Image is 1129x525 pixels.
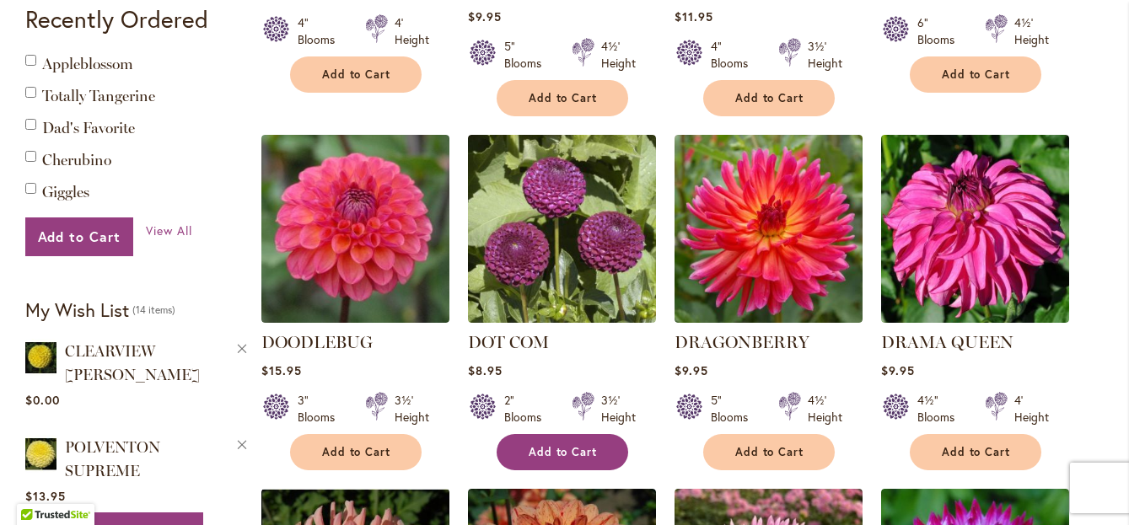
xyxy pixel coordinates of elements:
[25,297,129,322] strong: My Wish List
[1014,392,1049,426] div: 4' Height
[703,434,835,470] button: Add to Cart
[468,332,549,352] a: DOT COM
[497,80,628,116] button: Add to Cart
[395,392,429,426] div: 3½' Height
[917,14,965,48] div: 6" Blooms
[917,392,965,426] div: 4½" Blooms
[881,362,915,378] span: $9.95
[808,392,842,426] div: 4½' Height
[42,151,111,169] a: Cherubino
[735,91,804,105] span: Add to Cart
[504,392,551,426] div: 2" Blooms
[65,438,160,480] a: POLVENTON SUPREME
[703,80,835,116] button: Add to Cart
[25,339,57,377] img: CLEARVIEW DANIEL
[42,55,133,73] a: Appleblossom
[675,135,863,323] img: DRAGONBERRY
[808,38,842,72] div: 3½' Height
[504,38,551,72] div: 5" Blooms
[322,67,391,82] span: Add to Cart
[42,87,155,105] a: Totally Tangerine
[910,434,1041,470] button: Add to Cart
[675,362,708,378] span: $9.95
[42,183,89,201] a: Giggles
[711,392,758,426] div: 5" Blooms
[468,310,656,326] a: DOT COM
[910,56,1041,93] button: Add to Cart
[25,3,208,35] strong: Recently Ordered
[290,56,422,93] button: Add to Cart
[261,362,302,378] span: $15.95
[298,392,345,426] div: 3" Blooms
[290,434,422,470] button: Add to Cart
[261,332,373,352] a: DOODLEBUG
[25,435,57,473] img: POLVENTON SUPREME
[529,91,598,105] span: Add to Cart
[38,228,121,245] span: Add to Cart
[942,67,1011,82] span: Add to Cart
[132,303,175,316] span: 14 items
[261,135,449,323] img: DOODLEBUG
[42,119,135,137] a: Dad's Favorite
[675,332,809,352] a: DRAGONBERRY
[25,339,57,380] a: CLEARVIEW DANIEL
[675,8,713,24] span: $11.95
[601,38,636,72] div: 4½' Height
[65,342,200,384] a: CLEARVIEW [PERSON_NAME]
[298,14,345,48] div: 4" Blooms
[468,135,656,323] img: DOT COM
[395,14,429,48] div: 4' Height
[146,222,192,239] a: View All
[25,217,134,256] button: Add to Cart
[601,392,636,426] div: 3½' Height
[25,435,57,476] a: POLVENTON SUPREME
[675,310,863,326] a: DRAGONBERRY
[529,445,598,459] span: Add to Cart
[881,332,1013,352] a: DRAMA QUEEN
[942,445,1011,459] span: Add to Cart
[468,8,502,24] span: $9.95
[1014,14,1049,48] div: 4½' Height
[261,310,449,326] a: DOODLEBUG
[881,135,1069,323] img: DRAMA QUEEN
[13,465,60,512] iframe: Launch Accessibility Center
[497,434,628,470] button: Add to Cart
[25,392,60,408] span: $0.00
[881,310,1069,326] a: DRAMA QUEEN
[322,445,391,459] span: Add to Cart
[735,445,804,459] span: Add to Cart
[711,38,758,72] div: 4" Blooms
[468,362,503,378] span: $8.95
